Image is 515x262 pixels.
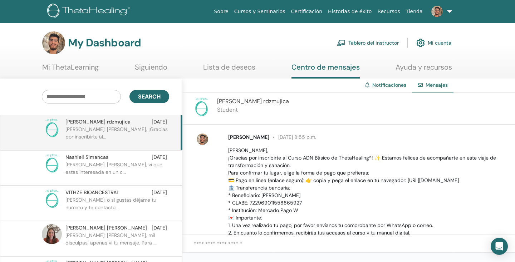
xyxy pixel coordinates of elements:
a: Centro de mensajes [291,63,360,79]
a: Mi ThetaLearning [42,63,99,77]
a: Sobre [211,5,231,18]
h3: My Dashboard [68,36,141,49]
span: [PERSON_NAME] [228,134,269,140]
span: [DATE] [152,189,167,196]
p: Student [217,106,289,114]
a: Mi cuenta [416,35,451,51]
img: no-photo.png [42,153,62,173]
img: default.jpg [42,31,65,54]
span: [DATE] [152,118,167,126]
a: Certificación [288,5,325,18]
span: [DATE] [152,224,167,232]
span: Mensajes [426,82,448,88]
a: Tienda [403,5,426,18]
a: Tablero del instructor [337,35,399,51]
span: [DATE] 8:55 p.m. [269,134,316,140]
p: [PERSON_NAME]: [PERSON_NAME], vi que estas interesada en un c... [65,161,169,182]
img: no-photo.png [191,97,211,117]
span: [DATE] [152,153,167,161]
p: [PERSON_NAME]: [PERSON_NAME], ¡Gracias por inscribirte al... [65,126,169,147]
img: chalkboard-teacher.svg [337,40,345,46]
a: Historias de éxito [325,5,374,18]
img: logo.png [47,4,133,20]
a: Ayuda y recursos [396,63,452,77]
span: VITHZE BIOANCESTRAL [65,189,119,196]
p: [PERSON_NAME]: o si gustas déjame tu numero y te contacto... [65,196,169,218]
a: Recursos [374,5,403,18]
img: default.jpg [42,224,62,244]
span: Search [138,93,161,100]
div: Open Intercom Messenger [491,238,508,255]
a: Notificaciones [372,82,406,88]
span: Nashieli Simancas [65,153,108,161]
span: [PERSON_NAME] [PERSON_NAME] [65,224,147,232]
img: no-photo.png [42,118,62,138]
p: [PERSON_NAME]: [PERSON_NAME], mil disculpas, apenas vi tu mensaje. Para ... [65,232,169,253]
img: default.jpg [431,6,443,17]
img: default.jpg [197,133,208,145]
img: cog.svg [416,37,425,49]
span: [PERSON_NAME] rdzmujica [65,118,131,126]
a: Lista de deseos [203,63,255,77]
img: no-photo.png [42,189,62,209]
a: Siguiendo [135,63,167,77]
span: [PERSON_NAME] rdzmujica [217,97,289,105]
a: Cursos y Seminarios [231,5,288,18]
button: Search [129,90,169,103]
